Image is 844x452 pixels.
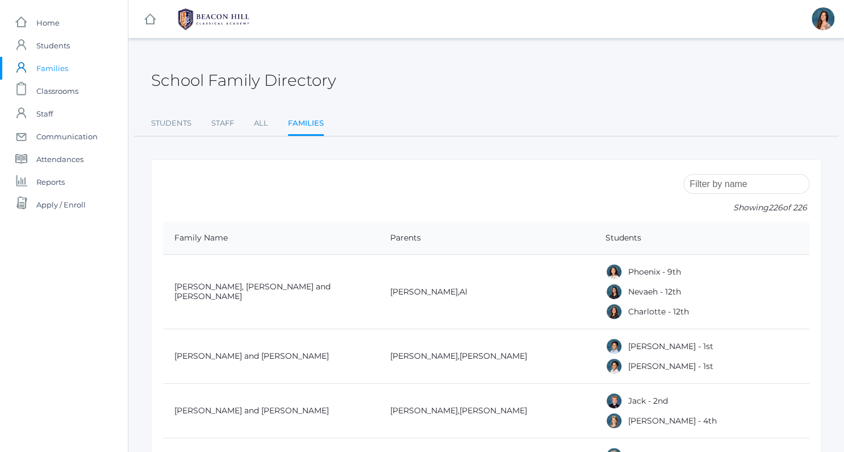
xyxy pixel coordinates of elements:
a: [PERSON_NAME] - 1st [628,361,713,371]
a: [PERSON_NAME] [459,405,527,416]
th: Family Name [163,222,378,255]
span: Communication [36,125,98,148]
a: [PERSON_NAME], [PERSON_NAME] and [PERSON_NAME] [174,281,331,301]
div: Nevaeh Abdulla [605,283,622,300]
div: Phoenix Abdulla [605,263,622,280]
span: 226 [768,202,783,213]
a: [PERSON_NAME] - 4th [628,416,717,426]
div: Charlotte Abdulla [605,303,622,320]
th: Parents [378,222,594,255]
input: Filter by name [683,174,809,194]
th: Students [594,222,809,255]
span: Reports [36,171,65,193]
a: Nevaeh - 12th [628,287,681,297]
td: , [378,384,594,438]
a: Students [151,112,191,135]
img: 1_BHCALogos-05.png [171,5,256,34]
a: Jack - 2nd [628,396,668,406]
a: Staff [211,112,234,135]
a: [PERSON_NAME] and [PERSON_NAME] [174,405,329,416]
a: Charlotte - 12th [628,306,689,317]
span: Staff [36,102,53,125]
a: [PERSON_NAME] [459,351,527,361]
a: [PERSON_NAME] [390,287,457,297]
span: Home [36,11,60,34]
a: [PERSON_NAME] [390,351,457,361]
a: [PERSON_NAME] [390,405,457,416]
p: Showing of 226 [683,202,809,214]
span: Classrooms [36,80,78,102]
div: Rebecca Salazar [812,7,834,30]
td: , [378,255,594,329]
div: Jack Adams [605,392,622,409]
a: Phoenix - 9th [628,267,681,277]
span: Attendances [36,148,83,171]
span: Families [36,57,68,80]
span: Students [36,34,70,57]
span: Apply / Enroll [36,193,86,216]
h2: School Family Directory [151,72,336,89]
div: Amelia Adams [605,412,622,429]
a: All [254,112,268,135]
a: [PERSON_NAME] and [PERSON_NAME] [174,351,329,361]
td: , [378,329,594,384]
a: [PERSON_NAME] - 1st [628,341,713,351]
div: Dominic Abrea [605,338,622,355]
div: Grayson Abrea [605,358,622,375]
a: Al [459,287,467,297]
a: Families [288,112,324,136]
